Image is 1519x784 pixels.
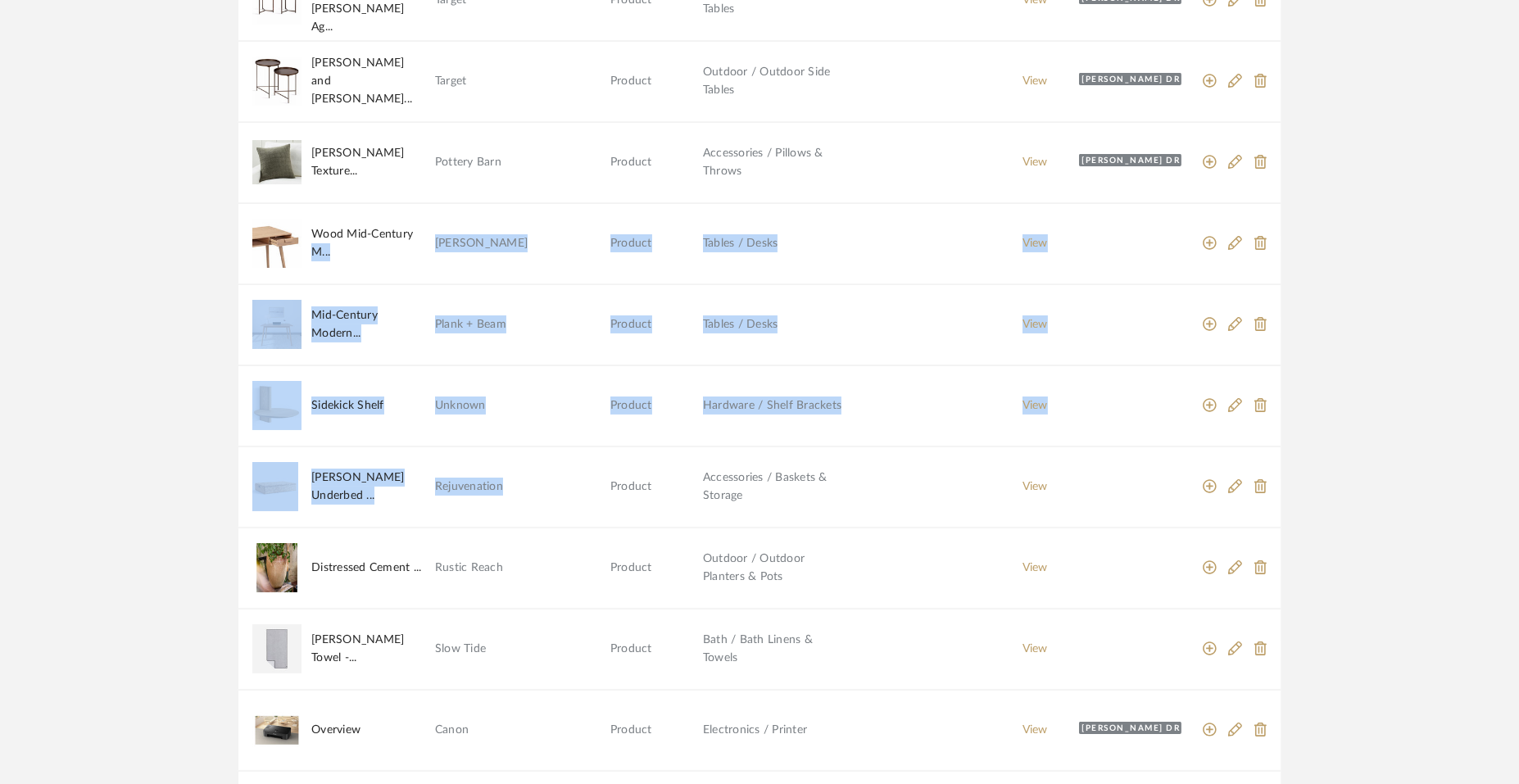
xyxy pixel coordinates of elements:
[1254,641,1267,657] a: Remove
[1254,398,1267,414] a: Remove
[1228,236,1243,252] a: Edit
[1022,156,1048,168] a: View
[252,300,302,349] img: cf65e3f1-fa45-4dc4-869f-05e4cf7e5adf_80x80.jpg
[1254,155,1267,170] a: Remove
[1079,722,1189,738] a: [PERSON_NAME] Dr
[610,559,703,577] td: Product
[703,234,855,252] td: Tables / Desks
[1022,400,1048,411] a: View
[1254,236,1267,252] a: Remove
[1254,560,1267,576] a: Remove
[610,234,703,252] td: Product
[703,144,855,180] td: Accessories / Pillows & Throws
[703,550,855,586] td: Outdoor / Outdoor Planters & Pots
[1203,479,1217,495] a: add to a inspiration library
[610,478,703,496] td: Product
[1022,724,1048,736] a: View
[311,225,435,261] td: Wood Mid-Century M...
[1079,73,1189,89] a: [PERSON_NAME] Dr
[1203,560,1217,576] a: add to a inspiration library
[311,144,435,180] td: [PERSON_NAME] Texture...
[252,140,302,184] img: ead9ace2-a3cd-40ea-8035-b5b7a2904aa6_80x80.jpg
[1079,722,1181,734] div: [PERSON_NAME] Dr
[703,469,855,505] td: Accessories / Baskets & Storage
[1228,74,1243,89] a: Edit
[703,721,855,739] td: Electronics / Printer
[435,72,610,90] td: Target
[703,631,855,667] td: Bath / Bath Linens & Towels
[435,397,610,415] td: Unknown
[1022,643,1048,655] a: View
[1228,398,1243,414] a: Edit
[1203,155,1217,170] a: add to a inspiration library
[610,72,703,90] td: Product
[1254,479,1267,495] a: Remove
[610,640,703,658] td: Product
[1203,317,1217,333] a: add to a inspiration library
[311,54,435,108] td: [PERSON_NAME] and [PERSON_NAME]...
[435,640,610,658] td: Slow Tide
[435,153,610,171] td: Pottery Barn
[252,57,302,106] img: 35b8b022-bbbc-4b16-9d45-927ea35aa221_80x80.jpg
[1203,74,1217,89] a: add to a inspiration library
[435,478,610,496] td: Rejuvenation
[311,631,435,667] td: [PERSON_NAME] Towel -...
[252,462,298,511] img: d5a20f8a-c1be-4619-8ef8-ad8cdfa289a8_80x80.jpg
[1079,154,1181,166] div: [PERSON_NAME] Dr
[1022,562,1048,573] a: View
[1228,479,1243,495] a: Edit
[610,397,703,415] td: Product
[311,306,435,342] td: Mid-Century Modern...
[252,381,302,430] img: 2fd124a4-a583-4264-9203-0c57fed48a80_80x80.jpg
[1254,74,1267,89] a: Remove
[311,397,435,415] td: Sidekick Shelf
[1228,641,1243,657] a: Edit
[703,397,855,415] td: Hardware / Shelf Brackets
[1203,236,1217,252] a: add to a inspiration library
[1022,238,1048,249] a: View
[1228,560,1243,576] a: Edit
[1022,481,1048,492] a: View
[435,315,610,333] td: Plank + Beam
[311,721,435,739] td: Overview
[252,624,302,673] img: cd019d19-7a20-4d37-ac40-a590fccf184b_80x80.jpg
[1254,317,1267,333] a: Remove
[703,63,855,99] td: Outdoor / Outdoor Side Tables
[252,219,302,268] img: f3b254fb-3a82-4fd0-976d-1780d95931d1_80x80.jpg
[435,721,610,739] td: Canon
[435,559,610,577] td: Rustic Reach
[311,469,435,505] td: [PERSON_NAME] Underbed ...
[252,712,302,749] img: c85f52ba-f3aa-41a6-ac56-211541dc3bc2_80x80.jpg
[311,559,435,577] td: Distressed Cement ...
[1203,398,1217,414] a: add to a inspiration library
[1079,154,1189,170] a: [PERSON_NAME] Dr
[1022,319,1048,330] a: View
[610,315,703,333] td: Product
[1079,73,1181,85] div: [PERSON_NAME] Dr
[1022,75,1048,87] a: View
[1203,723,1217,738] a: add to a inspiration library
[1254,723,1267,738] a: Remove
[1228,155,1243,170] a: Edit
[1228,317,1243,333] a: Edit
[703,315,855,333] td: Tables / Desks
[252,543,302,592] img: 8c3a35f1-d04e-4523-bca2-060e604238b1_80x80.jpg
[1228,723,1243,738] a: Edit
[1203,641,1217,657] a: add to a inspiration library
[435,234,610,252] td: [PERSON_NAME]
[610,153,703,171] td: Product
[610,721,703,739] td: Product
